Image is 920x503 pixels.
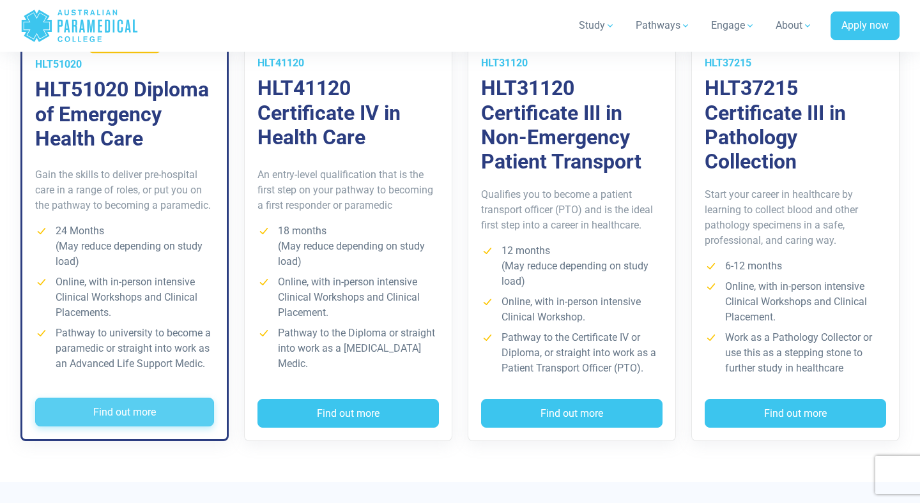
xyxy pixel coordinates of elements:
[35,274,214,320] li: Online, with in-person intensive Clinical Workshops and Clinical Placements.
[481,187,663,233] p: Qualifies you to become a patient transport officer (PTO) and is the ideal first step into a care...
[257,399,439,428] button: Find out more
[691,42,900,441] a: HLT37215 HLT37215 Certificate III in Pathology Collection Start your career in healthcare by lear...
[257,223,439,269] li: 18 months (May reduce depending on study load)
[481,243,663,289] li: 12 months (May reduce depending on study load)
[705,330,886,376] li: Work as a Pathology Collector or use this as a stepping stone to further study in healthcare
[257,76,439,149] h3: HLT41120 Certificate IV in Health Care
[20,42,229,441] a: Most popular HLT51020 HLT51020 Diploma of Emergency Health Care Gain the skills to deliver pre-ho...
[35,326,214,372] li: Pathway to university to become a paramedic or straight into work as an Advanced Life Support Medic.
[705,187,886,248] p: Start your career in healthcare by learning to collect blood and other pathology specimens in a s...
[705,76,886,174] h3: HLT37215 Certificate III in Pathology Collection
[481,399,663,428] button: Find out more
[705,57,751,69] span: HLT37215
[257,57,304,69] span: HLT41120
[468,42,676,441] a: HLT31120 HLT31120 Certificate III in Non-Emergency Patient Transport Qualifies you to become a pa...
[705,399,886,428] button: Find out more
[257,274,439,320] li: Online, with in-person intensive Clinical Workshops and Clinical Placement.
[257,167,439,213] p: An entry-level qualification that is the first step on your pathway to becoming a first responder...
[481,330,663,376] li: Pathway to the Certificate IV or Diploma, or straight into work as a Patient Transport Officer (P...
[244,42,452,441] a: HLT41120 HLT41120 Certificate IV in Health Care An entry-level qualification that is the first st...
[481,76,663,174] h3: HLT31120 Certificate III in Non-Emergency Patient Transport
[705,279,886,325] li: Online, with in-person intensive Clinical Workshops and Clinical Placement.
[35,167,214,213] p: Gain the skills to deliver pre-hospital care in a range of roles, or put you on the pathway to be...
[35,223,214,269] li: 24 Months (May reduce depending on study load)
[35,398,214,427] button: Find out more
[35,58,82,70] span: HLT51020
[35,77,214,151] h3: HLT51020 Diploma of Emergency Health Care
[705,259,886,274] li: 6-12 months
[481,57,528,69] span: HLT31120
[257,326,439,372] li: Pathway to the Diploma or straight into work as a [MEDICAL_DATA] Medic.
[481,294,663,325] li: Online, with in-person intensive Clinical Workshop.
